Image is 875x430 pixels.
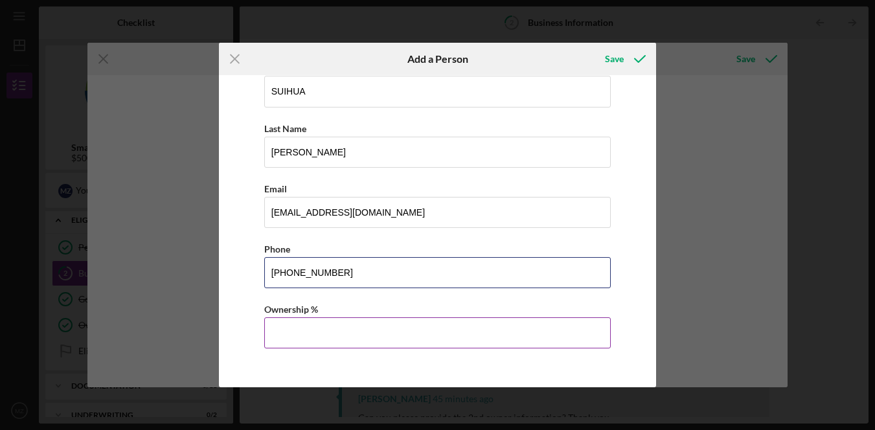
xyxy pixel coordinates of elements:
[592,46,656,72] button: Save
[264,304,318,315] label: Ownership %
[605,46,624,72] div: Save
[264,243,290,255] label: Phone
[407,53,468,65] h6: Add a Person
[264,183,287,194] label: Email
[264,123,306,134] label: Last Name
